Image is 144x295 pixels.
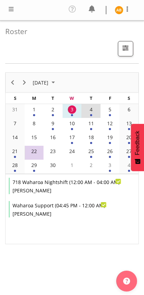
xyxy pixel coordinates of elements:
span: [DATE] [32,78,49,87]
div: 21 [11,147,19,156]
div: 7 [11,119,19,128]
div: 12 [106,119,114,128]
div: 5 [106,105,114,114]
div: 718 Waharoa Nightshift Begin From Thursday, September 4, 2025 at 12:00:00 AM GMT+12:00 Ends At Th... [9,178,122,194]
span: M [32,95,36,101]
div: 1 [68,161,76,169]
div: 29 [30,161,38,169]
div: 3 [106,161,114,169]
div: Waharoa Support ( ) [13,201,105,210]
div: 8 [30,119,38,128]
button: Next [20,78,29,87]
img: angela-burrill10486.jpg [115,6,123,14]
div: 18 [87,133,95,142]
div: 4 [87,105,95,114]
div: 1 [30,105,38,114]
span: 04:45 PM - 12:00 AM [56,202,104,209]
span: T [51,95,54,101]
div: 13 [125,119,133,128]
div: 2 [87,161,95,169]
span: Feedback [134,131,141,155]
div: 3 [68,105,76,114]
div: 15 [30,133,38,142]
div: 16 [49,133,57,142]
div: 6 [125,105,133,114]
span: S [128,95,130,101]
div: 23 [49,147,57,156]
div: 19 [106,133,114,142]
div: 2 [49,105,57,114]
table: of September 2025 [6,104,138,174]
div: 14 [11,133,19,142]
div: 30 [49,161,57,169]
span: W [70,95,74,101]
div: 26 [106,147,114,156]
div: Next [18,73,30,92]
button: Previous [8,78,17,87]
button: Feedback - Show survey [131,124,144,171]
div: 27 [125,147,133,156]
div: 17 [68,133,76,142]
div: 25 [87,147,95,156]
span: T [90,95,93,101]
div: of September 2025 [5,72,139,244]
div: [PERSON_NAME] [13,187,120,194]
span: 12:00 AM - 04:00 AM [71,179,118,185]
div: 11 [87,119,95,128]
div: 31 [11,105,19,114]
img: help-xxl-2.png [123,278,130,285]
div: 22 [30,147,38,156]
button: Filter Shifts [118,41,133,56]
span: S [14,95,16,101]
div: 10 [68,119,76,128]
div: 28 [11,161,19,169]
h4: Roster [5,27,133,35]
div: Previous [7,73,18,92]
div: [PERSON_NAME] [13,210,105,217]
div: Waharoa Support Begin From Thursday, September 4, 2025 at 4:45:00 PM GMT+12:00 Ends At Friday, Se... [9,201,108,217]
div: 9 [49,119,57,128]
div: 4 [125,161,133,169]
div: 718 Waharoa Nightshift ( ) [13,178,120,187]
button: September 2025 [32,78,58,87]
div: 20 [125,133,133,142]
div: 24 [68,147,76,156]
span: F [109,95,111,101]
